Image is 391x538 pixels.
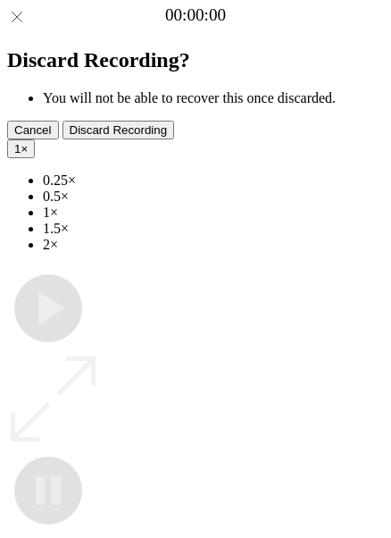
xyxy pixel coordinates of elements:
[14,142,21,156] span: 1
[43,221,384,237] li: 1.5×
[165,5,226,25] a: 00:00:00
[43,237,384,253] li: 2×
[43,90,384,106] li: You will not be able to recover this once discarded.
[7,121,59,139] button: Cancel
[62,121,175,139] button: Discard Recording
[43,172,384,189] li: 0.25×
[43,205,384,221] li: 1×
[7,139,35,158] button: 1×
[43,189,384,205] li: 0.5×
[7,48,384,72] h2: Discard Recording?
